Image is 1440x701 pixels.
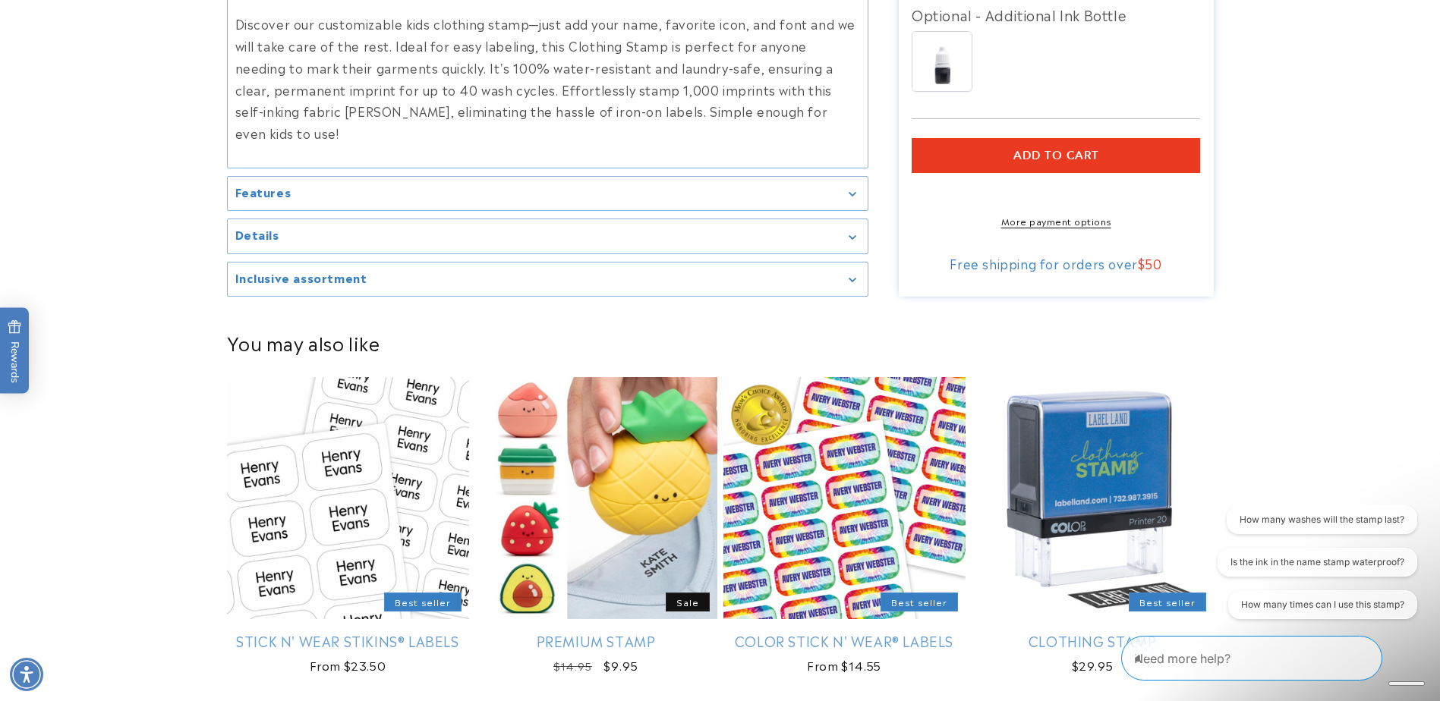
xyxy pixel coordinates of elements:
iframe: Gorgias live chat conversation starters [1208,505,1425,633]
summary: Inclusive assortment [228,262,868,296]
a: Premium Stamp [475,632,717,649]
summary: Features [228,176,868,210]
div: Optional - Additional Ink Bottle [912,2,1200,27]
span: 50 [1145,254,1161,272]
button: ADD TO CART [912,138,1200,173]
div: Accessibility Menu [10,658,43,691]
h2: Inclusive assortment [235,269,367,284]
p: Discover our customizable kids clothing stamp—just add your name, favorite icon, and font and we ... [235,13,860,144]
span: Rewards [8,320,22,383]
h2: Details [235,227,279,242]
span: $ [1138,254,1145,272]
a: Stick N' Wear Stikins® Labels [227,632,469,649]
iframe: Gorgias Floating Chat [1121,630,1425,686]
h2: You may also like [227,331,1214,354]
h2: Features [235,184,291,199]
a: More payment options [912,214,1200,228]
span: ADD TO CART [1013,149,1099,162]
a: Clothing Stamp [972,632,1214,649]
img: Ink Bottle [912,32,972,91]
div: Free shipping for orders over [912,256,1200,271]
summary: Details [228,219,868,253]
a: Color Stick N' Wear® Labels [723,632,966,649]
